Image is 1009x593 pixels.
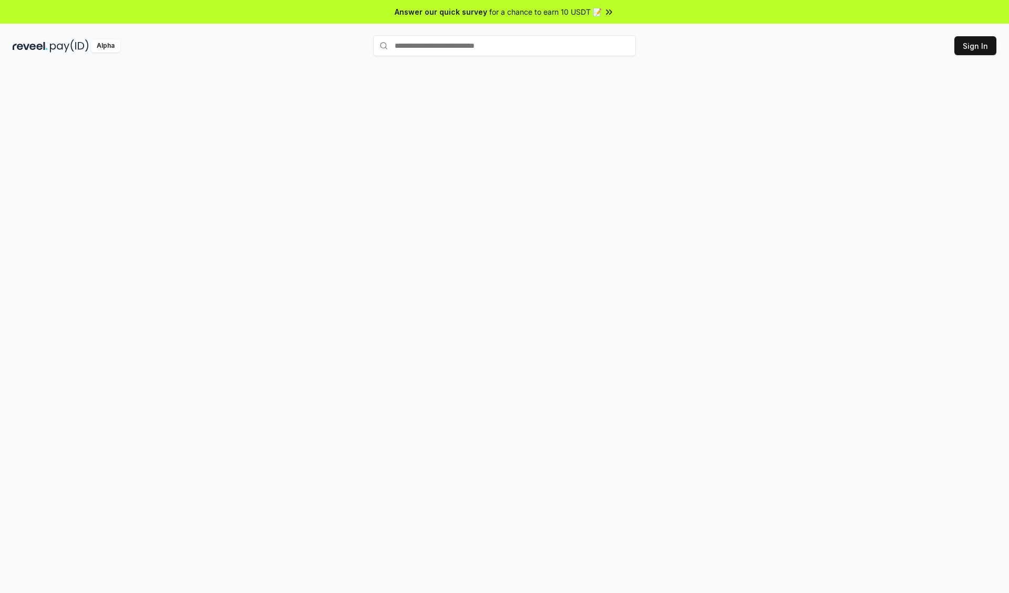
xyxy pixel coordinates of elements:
button: Sign In [954,36,996,55]
img: pay_id [50,39,89,53]
span: for a chance to earn 10 USDT 📝 [489,6,602,17]
div: Alpha [91,39,120,53]
span: Answer our quick survey [395,6,487,17]
img: reveel_dark [13,39,48,53]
